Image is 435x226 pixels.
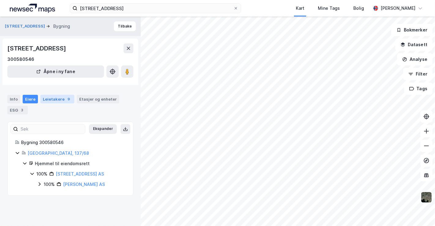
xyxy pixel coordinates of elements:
[18,124,85,134] input: Søk
[63,182,105,187] a: [PERSON_NAME] AS
[7,106,28,114] div: ESG
[21,139,126,146] div: Bygning 300580546
[36,170,47,178] div: 100%
[44,181,55,188] div: 100%
[7,95,20,103] div: Info
[7,56,34,63] div: 300580546
[53,23,70,30] div: Bygning
[10,4,55,13] img: logo.a4113a55bc3d86da70a041830d287a7e.svg
[114,21,136,31] button: Tilbake
[397,53,433,65] button: Analyse
[89,124,117,134] button: Ekspander
[7,65,104,78] button: Åpne i ny fane
[318,5,340,12] div: Mine Tags
[77,4,233,13] input: Søk på adresse, matrikkel, gårdeiere, leietakere eller personer
[66,96,72,102] div: 9
[404,197,435,226] iframe: Chat Widget
[7,43,67,53] div: [STREET_ADDRESS]
[296,5,304,12] div: Kart
[395,39,433,51] button: Datasett
[5,23,46,29] button: [STREET_ADDRESS]
[23,95,38,103] div: Eiere
[40,95,74,103] div: Leietakere
[391,24,433,36] button: Bokmerker
[353,5,364,12] div: Bolig
[403,68,433,80] button: Filter
[421,191,432,203] img: 9k=
[35,160,126,167] div: Hjemmel til eiendomsrett
[381,5,415,12] div: [PERSON_NAME]
[56,171,104,176] a: [STREET_ADDRESS] AS
[404,83,433,95] button: Tags
[28,150,89,156] a: [GEOGRAPHIC_DATA], 137/68
[79,96,117,102] div: Etasjer og enheter
[19,107,25,113] div: 3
